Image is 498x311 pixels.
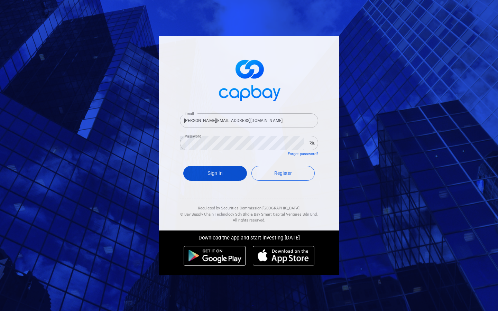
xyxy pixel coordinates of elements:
img: android [184,246,246,266]
a: Register [251,166,315,181]
span: Register [274,170,292,176]
span: Bay Smart Capital Ventures Sdn Bhd. [254,212,318,217]
span: © Bay Supply Chain Technology Sdn Bhd [180,212,249,217]
a: Forgot password? [288,152,318,156]
div: Download the app and start investing [DATE] [154,230,344,242]
img: ios [253,246,314,266]
img: logo [214,54,284,105]
label: Email [185,111,194,116]
label: Password [185,134,201,139]
div: Regulated by Securities Commission [GEOGRAPHIC_DATA]. & All rights reserved. [180,198,318,224]
button: Sign In [183,166,247,181]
